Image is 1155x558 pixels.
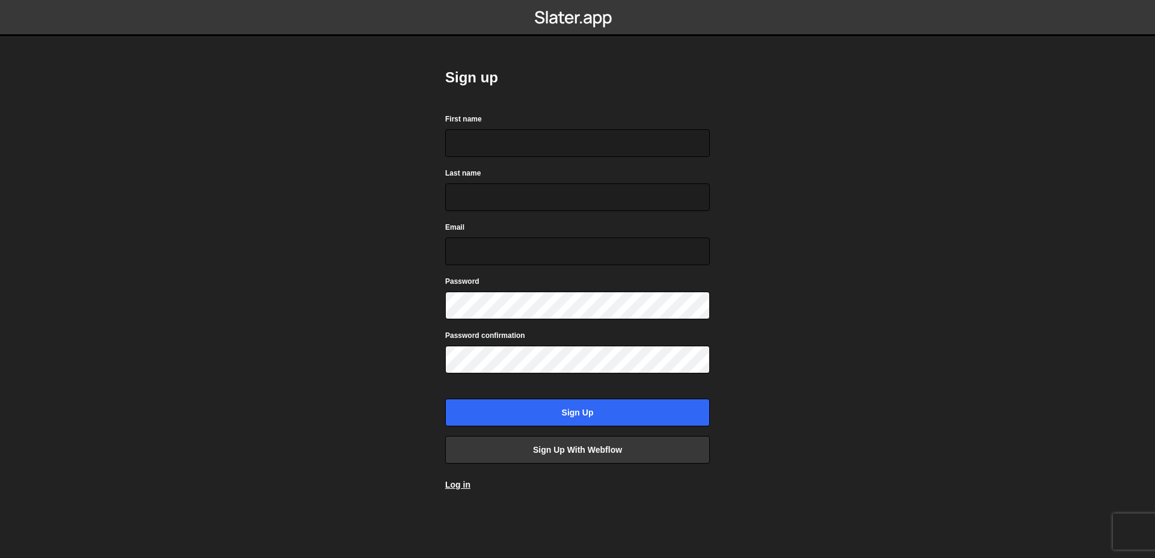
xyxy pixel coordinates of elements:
a: Log in [445,480,470,489]
label: Email [445,221,464,233]
h2: Sign up [445,68,710,87]
label: Password [445,275,479,287]
input: Sign up [445,399,710,426]
a: Sign up with Webflow [445,436,710,464]
label: First name [445,113,482,125]
label: Password confirmation [445,330,525,342]
label: Last name [445,167,481,179]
